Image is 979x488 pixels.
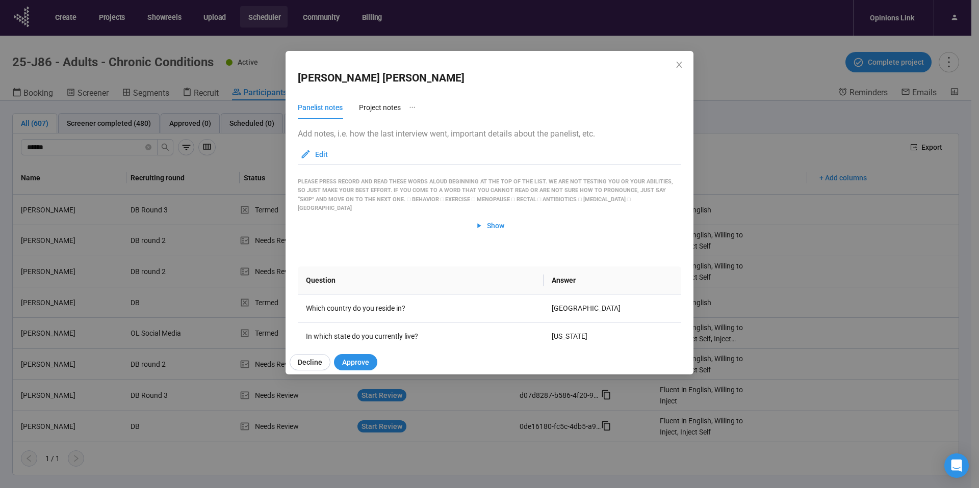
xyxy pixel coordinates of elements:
span: Decline [298,357,322,368]
td: [GEOGRAPHIC_DATA] [544,294,681,322]
td: In which state do you currently live? [298,322,544,350]
span: ellipsis [409,104,416,111]
p: Add notes, i.e. how the last interview went, important details about the panelist, etc. [298,127,681,140]
th: Answer [544,266,681,294]
button: Edit [298,146,330,162]
th: Question [298,266,544,294]
span: close [675,61,683,69]
button: Approve [334,354,377,370]
span: Show [487,220,504,231]
h2: [PERSON_NAME] [PERSON_NAME] [298,70,465,87]
span: Approve [342,357,369,368]
td: Which country do you reside in? [298,294,544,322]
div: Panelist notes [298,102,343,113]
button: Close [674,60,685,71]
button: ellipsis [401,92,424,123]
span: Edit [315,149,328,160]
div: Please press record and read these words aloud beginning at the top of the list. We are not testi... [298,177,681,212]
button: Show [467,218,513,234]
div: Project notes [359,102,401,113]
button: Decline [290,354,330,370]
td: [US_STATE] [544,322,681,350]
div: Open Intercom Messenger [944,453,969,478]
